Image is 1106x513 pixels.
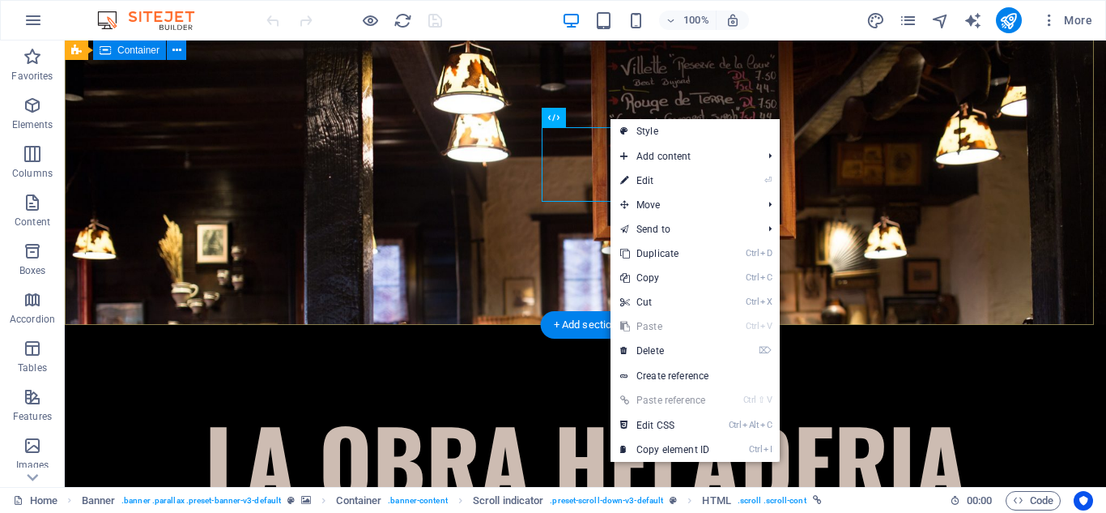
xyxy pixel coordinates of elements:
a: CtrlICopy element ID [610,438,719,462]
i: Ctrl [749,444,762,455]
span: : [978,494,981,507]
i: Ctrl [746,272,759,283]
span: Add content [610,144,755,169]
i: C [760,420,772,430]
p: Columns [12,167,53,180]
a: CtrlAltCEdit CSS [610,413,719,438]
i: Navigator [931,11,950,30]
a: CtrlDDuplicate [610,242,719,266]
i: This element is a customizable preset [670,496,677,505]
span: More [1041,12,1092,28]
a: Click to cancel selection. Double-click to open Pages [13,491,57,511]
i: Ctrl [746,297,759,307]
span: . banner .parallax .preset-banner-v3-default [121,491,281,511]
span: 00 00 [967,491,992,511]
i: ⇧ [758,395,765,405]
button: 100% [659,11,717,30]
i: Ctrl [743,395,756,405]
i: D [760,248,772,259]
p: Content [15,216,50,229]
i: Ctrl [729,420,742,430]
span: Click to select. Double-click to edit [702,491,730,511]
p: Favorites [11,70,53,83]
i: C [760,272,772,283]
i: V [767,395,772,405]
span: . banner-content [388,491,447,511]
a: Ctrl⇧VPaste reference [610,388,719,413]
i: X [760,297,772,307]
h6: 100% [683,11,709,30]
i: Design (Ctrl+Alt+Y) [866,11,885,30]
i: ⏎ [764,175,772,186]
span: Move [610,193,755,217]
h6: Session time [950,491,993,511]
p: Elements [12,118,53,131]
i: Ctrl [746,248,759,259]
p: Boxes [19,264,46,277]
button: navigator [931,11,951,30]
span: Click to select. Double-click to edit [82,491,116,511]
p: Tables [18,361,47,374]
button: design [866,11,886,30]
span: . preset-scroll-down-v3-default [550,491,663,511]
span: Click to select. Double-click to edit [336,491,381,511]
i: Ctrl [746,321,759,331]
p: Images [16,459,49,472]
button: publish [996,7,1022,33]
a: ⌦Delete [610,339,719,363]
div: + Add section [541,311,631,339]
span: . scroll .scroll-cont [738,491,806,511]
a: CtrlVPaste [610,314,719,339]
span: Container [117,45,160,55]
button: pages [899,11,918,30]
i: I [764,444,772,455]
span: Code [1013,491,1053,511]
i: Pages (Ctrl+Alt+S) [899,11,917,30]
p: Accordion [10,313,55,326]
a: Create reference [610,364,780,388]
i: On resize automatically adjust zoom level to fit chosen device. [725,13,740,28]
a: Style [610,119,780,143]
i: ⌦ [759,345,772,356]
span: Click to select. Double-click to edit [473,491,544,511]
button: Click here to leave preview mode and continue editing [360,11,380,30]
i: Publish [999,11,1018,30]
a: ⏎Edit [610,169,719,193]
i: This element contains a background [301,496,311,505]
i: Alt [742,420,759,430]
i: V [760,321,772,331]
a: CtrlXCut [610,290,719,314]
i: Reload page [393,11,412,30]
i: AI Writer [963,11,982,30]
img: Editor Logo [93,11,215,30]
button: Code [1006,491,1061,511]
button: reload [393,11,412,30]
a: Send to [610,217,755,242]
nav: breadcrumb [82,491,822,511]
a: CtrlCCopy [610,266,719,290]
i: This element is linked [813,496,822,505]
i: This element is a customizable preset [287,496,295,505]
button: text_generator [963,11,983,30]
button: More [1035,7,1099,33]
p: Features [13,410,52,423]
button: Usercentrics [1074,491,1093,511]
